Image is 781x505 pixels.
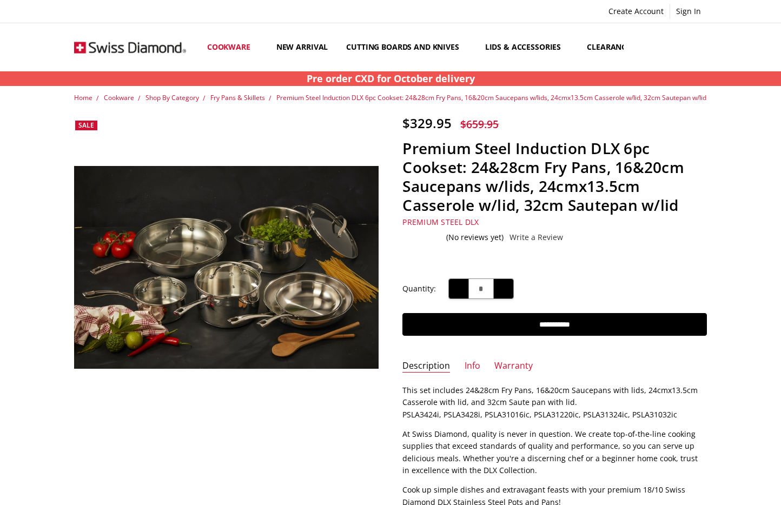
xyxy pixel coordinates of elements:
a: Shop By Category [145,93,199,102]
a: New arrival [267,23,337,71]
img: Premium Steel DLX 6 pc cookware set; PSLASET06 [104,424,105,426]
a: Lids & Accessories [476,23,578,71]
a: Cookware [198,23,267,71]
strong: Pre order CXD for October delivery [307,72,475,85]
img: Free Shipping On Every Order [74,25,186,70]
a: Fry Pans & Skillets [210,93,265,102]
span: (No reviews yet) [446,233,504,242]
a: Warranty [494,360,533,373]
a: Cookware [104,93,134,102]
a: Premium Steel Induction DLX 6pc Cookset: 24&28cm Fry Pans, 16&20cm Saucepans w/lids, 24cmx13.5cm ... [276,93,706,102]
a: Cutting boards and knives [337,23,476,71]
label: Quantity: [402,283,436,295]
img: Premium Steel Induction DLX 6pc Cookset: 24&28cm Fry Pans, 16&20cm Saucepans w/lids, 24cmx13.5cm ... [101,424,102,426]
span: Sale [78,121,94,130]
a: Premium Steel DLX [402,217,479,227]
a: Premium Steel DLX 6 pc cookware set [74,115,379,420]
h1: Premium Steel Induction DLX 6pc Cookset: 24&28cm Fry Pans, 16&20cm Saucepans w/lids, 24cmx13.5cm ... [402,139,707,215]
img: Premium Steel DLX 6 pc cookware set [97,424,98,426]
p: At Swiss Diamond, quality is never in question. We create top-of-the-line cooking supplies that e... [402,428,707,477]
span: $659.95 [460,117,499,131]
a: Description [402,360,450,373]
span: $329.95 [402,114,452,132]
a: Sign In [670,4,707,19]
a: Home [74,93,92,102]
p: This set includes 24&28cm Fry Pans, 16&20cm Saucepans with lids, 24cmx13.5cm Casserole with lid, ... [402,384,707,421]
a: Create Account [603,4,670,19]
a: Info [465,360,480,373]
a: Write a Review [509,233,563,242]
img: Premium Steel DLX 6 pc cookware set [74,166,379,369]
a: Clearance [578,23,647,71]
